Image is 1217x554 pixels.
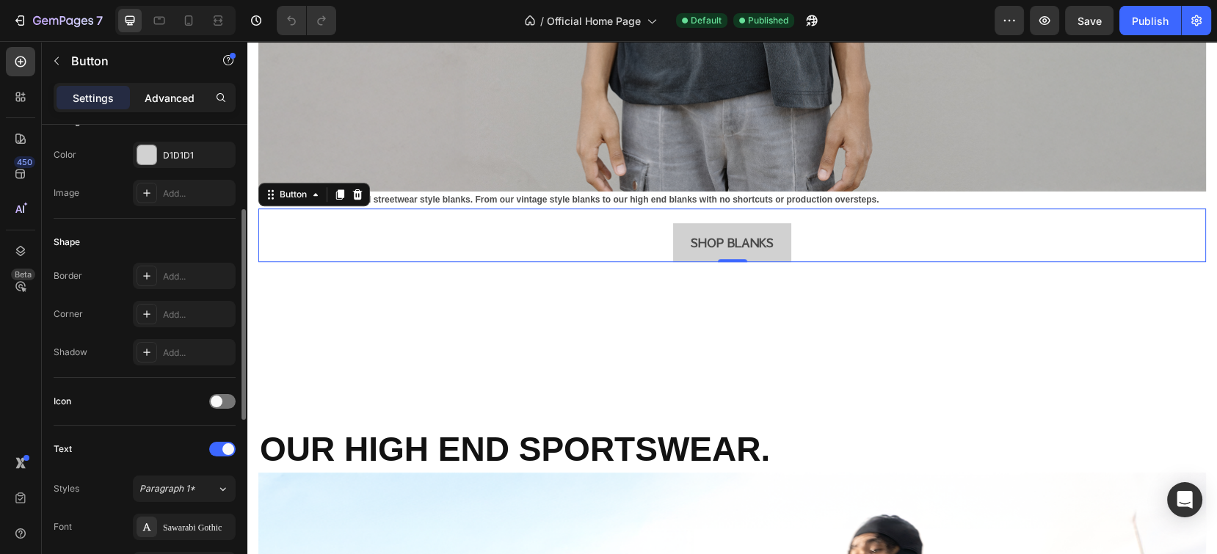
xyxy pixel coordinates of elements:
div: Border [54,269,82,283]
div: Open Intercom Messenger [1167,482,1202,517]
p: 7 [96,12,103,29]
div: Icon [54,395,71,408]
div: Corner [54,307,83,321]
div: Add... [163,187,232,200]
span: / [540,13,544,29]
p: SHOP BLANKS [443,191,526,212]
div: Add... [163,270,232,283]
div: 450 [14,156,35,168]
div: Shadow [54,346,87,359]
button: <p>SHOP BLANKS</p> [426,182,544,221]
div: Undo/Redo [277,6,336,35]
span: Default [691,14,722,27]
div: Add... [163,308,232,321]
div: Shape [54,236,80,249]
p: Settings [73,90,114,106]
span: Published [748,14,788,27]
div: Styles [54,482,79,495]
div: Sawarabi Gothic [163,521,232,534]
div: D1D1D1 [163,149,232,162]
p: Button [71,52,196,70]
div: Color [54,148,76,161]
div: Publish [1132,13,1169,29]
button: 7 [6,6,109,35]
div: Beta [11,269,35,280]
h2: OUR HIGH END SPORTSWEAR. [11,385,959,432]
div: Image [54,186,79,200]
button: Publish [1119,6,1181,35]
span: Official Home Page [547,13,641,29]
button: Save [1065,6,1114,35]
span: Paragraph 1* [139,482,195,495]
iframe: Design area [247,41,1217,554]
div: Add... [163,346,232,360]
div: Font [54,520,72,533]
p: Advanced [145,90,195,106]
button: Paragraph 1* [133,475,236,502]
span: Save [1078,15,1102,27]
div: Button [29,147,62,160]
div: Text [54,442,72,456]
